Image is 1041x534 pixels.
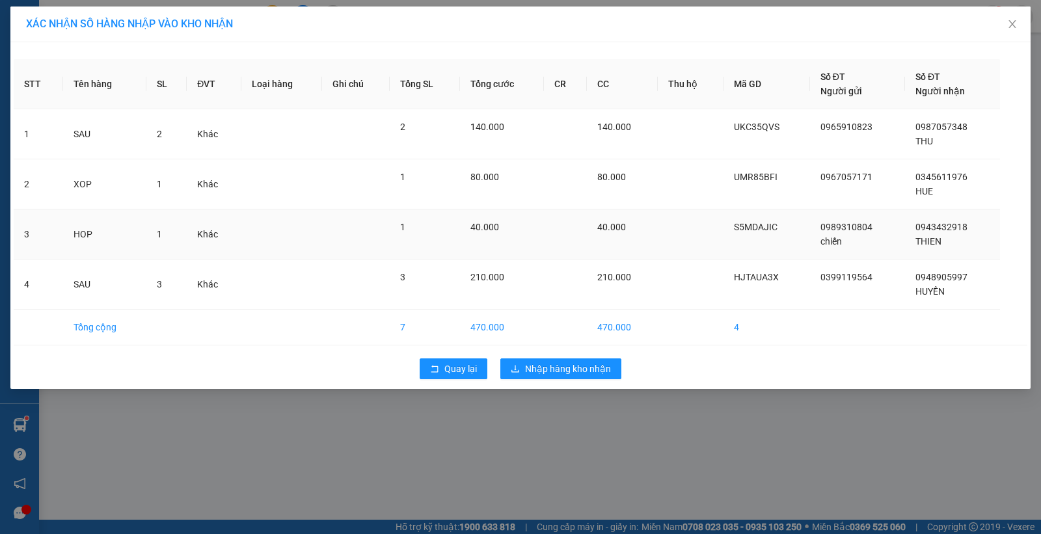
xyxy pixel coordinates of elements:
[187,109,241,159] td: Khác
[63,209,146,260] td: HOP
[14,159,63,209] td: 2
[63,260,146,310] td: SAU
[915,236,941,247] span: THIEN
[400,222,405,232] span: 1
[820,236,842,247] span: chiến
[525,362,611,376] span: Nhập hàng kho nhận
[14,209,63,260] td: 3
[470,122,504,132] span: 140.000
[26,18,233,30] span: XÁC NHẬN SỐ HÀNG NHẬP VÀO KHO NHẬN
[241,59,322,109] th: Loại hàng
[460,59,544,109] th: Tổng cước
[400,122,405,132] span: 2
[915,222,967,232] span: 0943432918
[597,222,626,232] span: 40.000
[187,59,241,109] th: ĐVT
[915,186,933,196] span: HUE
[187,209,241,260] td: Khác
[14,260,63,310] td: 4
[587,310,658,345] td: 470.000
[420,358,487,379] button: rollbackQuay lại
[734,222,777,232] span: S5MDAJIC
[544,59,586,109] th: CR
[723,59,810,109] th: Mã GD
[500,358,621,379] button: downloadNhập hàng kho nhận
[734,172,777,182] span: UMR85BFI
[587,59,658,109] th: CC
[14,59,63,109] th: STT
[915,272,967,282] span: 0948905997
[157,129,162,139] span: 2
[597,272,631,282] span: 210.000
[187,260,241,310] td: Khác
[597,172,626,182] span: 80.000
[734,272,779,282] span: HJTAUA3X
[820,86,862,96] span: Người gửi
[63,59,146,109] th: Tên hàng
[915,172,967,182] span: 0345611976
[390,310,460,345] td: 7
[14,109,63,159] td: 1
[444,362,477,376] span: Quay lại
[915,86,965,96] span: Người nhận
[157,279,162,289] span: 3
[994,7,1031,43] button: Close
[820,72,845,82] span: Số ĐT
[915,136,933,146] span: THU
[597,122,631,132] span: 140.000
[187,159,241,209] td: Khác
[470,172,499,182] span: 80.000
[430,364,439,375] span: rollback
[390,59,460,109] th: Tổng SL
[915,72,940,82] span: Số ĐT
[820,122,872,132] span: 0965910823
[322,59,390,109] th: Ghi chú
[470,272,504,282] span: 210.000
[157,229,162,239] span: 1
[820,272,872,282] span: 0399119564
[820,222,872,232] span: 0989310804
[63,159,146,209] td: XOP
[400,272,405,282] span: 3
[63,109,146,159] td: SAU
[146,59,187,109] th: SL
[723,310,810,345] td: 4
[734,122,779,132] span: UKC35QVS
[460,310,544,345] td: 470.000
[470,222,499,232] span: 40.000
[400,172,405,182] span: 1
[915,122,967,132] span: 0987057348
[820,172,872,182] span: 0967057171
[915,286,945,297] span: HUYỀN
[157,179,162,189] span: 1
[1007,19,1018,29] span: close
[658,59,723,109] th: Thu hộ
[63,310,146,345] td: Tổng cộng
[511,364,520,375] span: download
